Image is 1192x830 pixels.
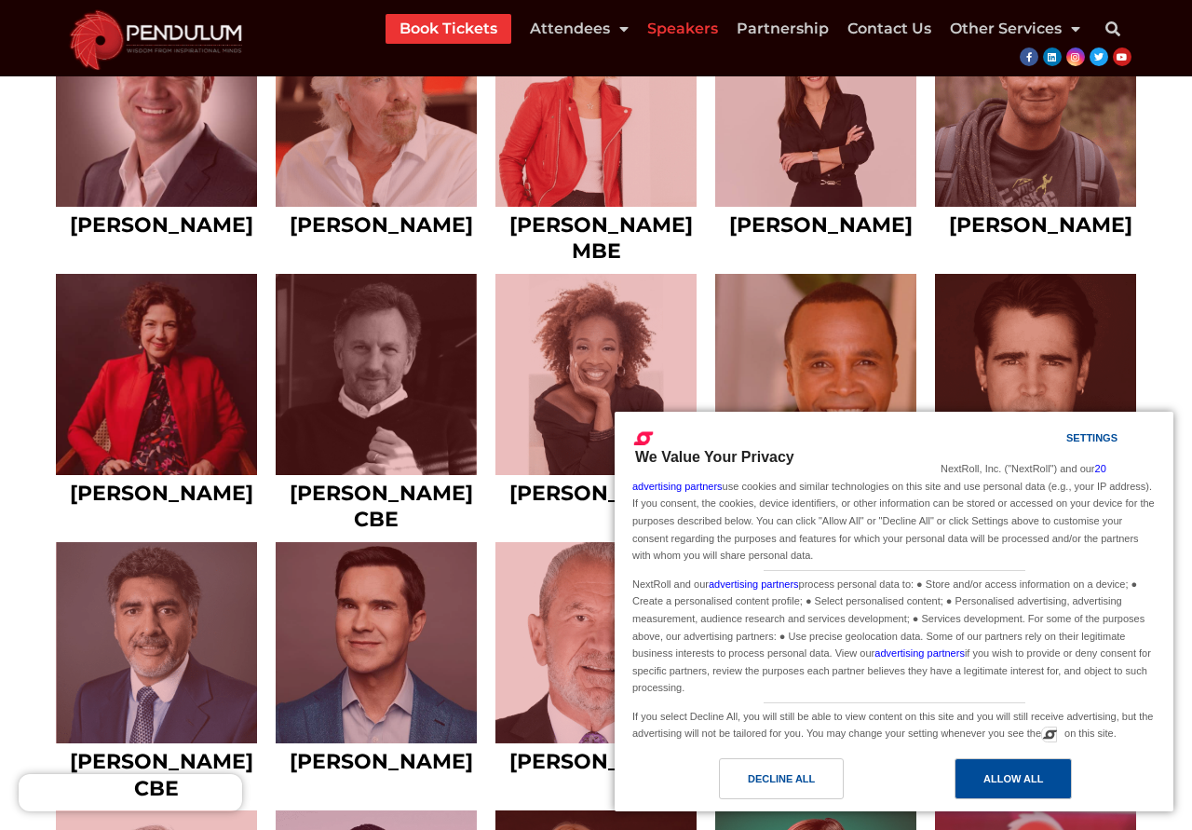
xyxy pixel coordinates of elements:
a: advertising partners [874,647,965,659]
a: [PERSON_NAME] CBE [290,481,473,533]
div: Search [1094,10,1131,48]
a: [PERSON_NAME] MBE [509,212,693,265]
a: Partnership [737,14,829,44]
a: [PERSON_NAME] [290,749,473,774]
a: [PERSON_NAME] [729,212,913,238]
a: advertising partners [709,578,799,590]
div: NextRoll and our process personal data to: ● Store and/or access information on a device; ● Creat... [629,571,1159,699]
a: Book Tickets [400,14,497,44]
span: We Value Your Privacy [635,449,794,465]
a: [PERSON_NAME] [509,749,693,774]
a: Speakers [647,14,718,44]
a: 20 advertising partners [632,463,1106,492]
a: Settings [1034,423,1078,457]
div: Decline All [748,769,815,789]
a: Allow All [894,758,1162,809]
div: Allow All [983,769,1043,789]
a: [PERSON_NAME] [949,212,1132,238]
div: Settings [1066,428,1117,448]
div: NextRoll, Inc. ("NextRoll") and our use cookies and similar technologies on this site and use per... [629,458,1159,565]
a: [PERSON_NAME] [290,212,473,238]
img: cropped-cropped-Pendulum-Summit-Logo-Website.png [60,6,252,72]
a: [PERSON_NAME] [509,481,693,506]
a: Decline All [626,758,894,809]
a: [PERSON_NAME] CBE [70,749,253,801]
a: [PERSON_NAME] [70,212,253,238]
nav: Menu [386,14,1080,44]
a: [PERSON_NAME] [70,481,253,506]
a: Other Services [950,14,1080,44]
iframe: Brevo live chat [19,774,242,811]
a: Contact Us [847,14,931,44]
a: Attendees [530,14,629,44]
div: If you select Decline All, you will still be able to view content on this site and you will still... [629,703,1159,744]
